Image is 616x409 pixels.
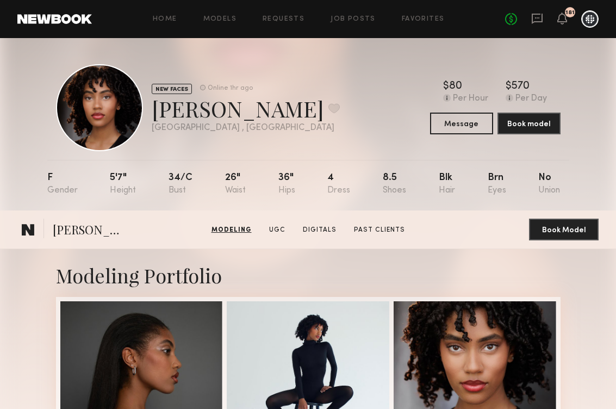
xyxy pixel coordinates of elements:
div: 570 [512,81,530,92]
button: Message [430,113,493,134]
a: Job Posts [331,16,376,23]
div: Per Hour [453,94,488,104]
div: $ [506,81,512,92]
div: 8.5 [383,173,406,195]
div: $ [443,81,449,92]
a: UGC [265,225,290,235]
div: 181 [565,10,575,16]
a: Past Clients [350,225,409,235]
a: Home [153,16,177,23]
a: Favorites [402,16,445,23]
div: Online 1hr ago [208,85,253,92]
a: Book Model [529,225,599,234]
div: No [538,173,560,195]
div: 4 [327,173,350,195]
span: [PERSON_NAME] [53,221,128,240]
div: 36" [278,173,295,195]
div: Brn [488,173,506,195]
div: [PERSON_NAME] [152,94,340,123]
div: 34/c [169,173,192,195]
div: [GEOGRAPHIC_DATA] , [GEOGRAPHIC_DATA] [152,123,340,133]
div: 5'7" [110,173,136,195]
a: Digitals [298,225,341,235]
a: Requests [263,16,304,23]
a: Modeling [207,225,256,235]
div: NEW FACES [152,84,192,94]
button: Book Model [529,219,599,240]
div: F [47,173,78,195]
a: Models [203,16,237,23]
div: Modeling Portfolio [56,262,561,288]
div: 80 [449,81,462,92]
div: Blk [439,173,455,195]
div: 26" [225,173,246,195]
div: Per Day [515,94,547,104]
button: Book model [497,113,561,134]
